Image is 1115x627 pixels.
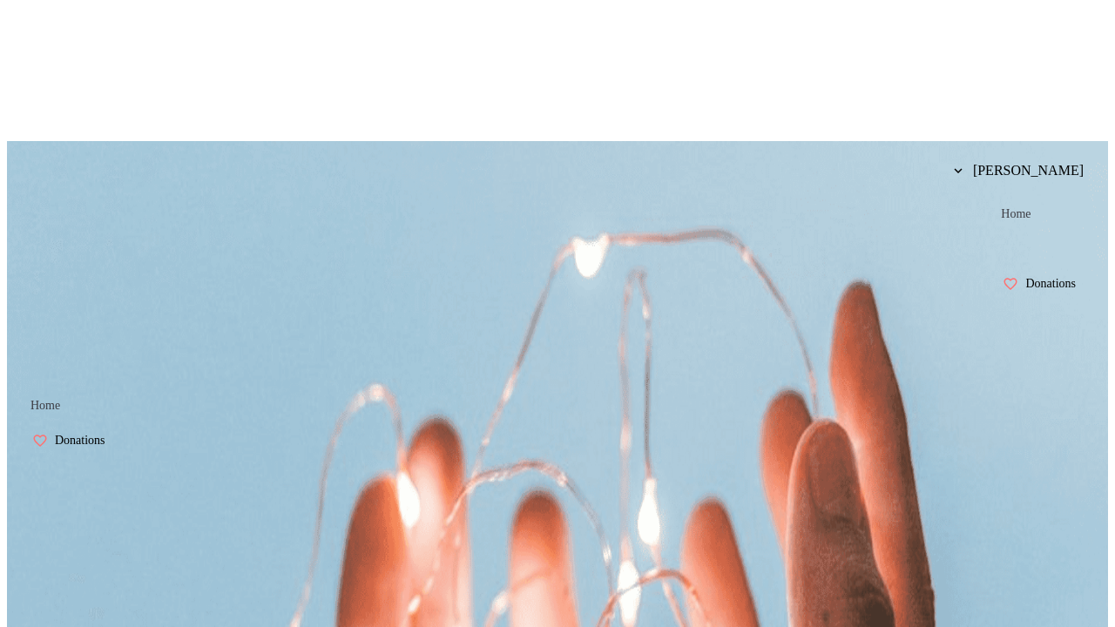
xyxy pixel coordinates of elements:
a: Home [988,197,1044,232]
a: Home [17,388,73,423]
a: Donations [17,423,127,458]
span: Home [30,399,60,413]
span: Donations [1025,277,1076,291]
span: Donations [55,434,105,448]
a: Donations [988,266,1098,301]
button: [PERSON_NAME] [940,153,1098,188]
span: [PERSON_NAME] [973,163,1084,179]
span: Home [1001,207,1031,221]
